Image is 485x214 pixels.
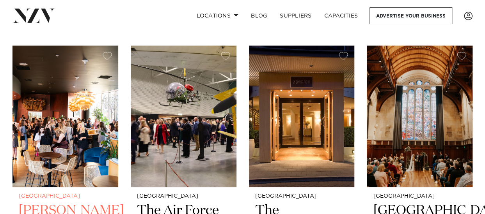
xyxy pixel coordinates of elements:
[274,7,318,24] a: SUPPLIERS
[245,7,274,24] a: BLOG
[190,7,245,24] a: Locations
[255,193,348,199] small: [GEOGRAPHIC_DATA]
[12,9,55,23] img: nzv-logo.png
[318,7,364,24] a: Capacities
[373,193,466,199] small: [GEOGRAPHIC_DATA]
[370,7,452,24] a: Advertise your business
[19,193,112,199] small: [GEOGRAPHIC_DATA]
[137,193,230,199] small: [GEOGRAPHIC_DATA]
